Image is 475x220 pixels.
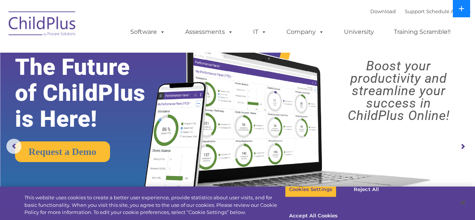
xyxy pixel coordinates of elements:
[285,182,336,197] button: Cookies Settings
[426,8,470,14] a: Schedule A Demo
[370,8,396,14] a: Download
[104,50,127,55] span: Last name
[104,80,136,86] span: Phone number
[178,24,241,39] a: Assessments
[15,141,110,162] a: Request a Demo
[336,24,382,39] a: University
[455,194,471,211] button: Close
[405,8,425,14] a: Support
[15,54,167,132] rs-layer: The Future of ChildPlus is Here!
[386,24,458,39] a: Training Scramble!!
[370,8,470,14] font: |
[123,24,173,39] a: Software
[5,6,80,44] img: ChildPlus by Procare Solutions
[24,194,285,216] div: This website uses cookies to create a better user experience, provide statistics about user visit...
[343,182,390,197] button: Reject All
[328,60,469,122] rs-layer: Boost your productivity and streamline your success in ChildPlus Online!
[246,24,274,39] a: IT
[279,24,332,39] a: Company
